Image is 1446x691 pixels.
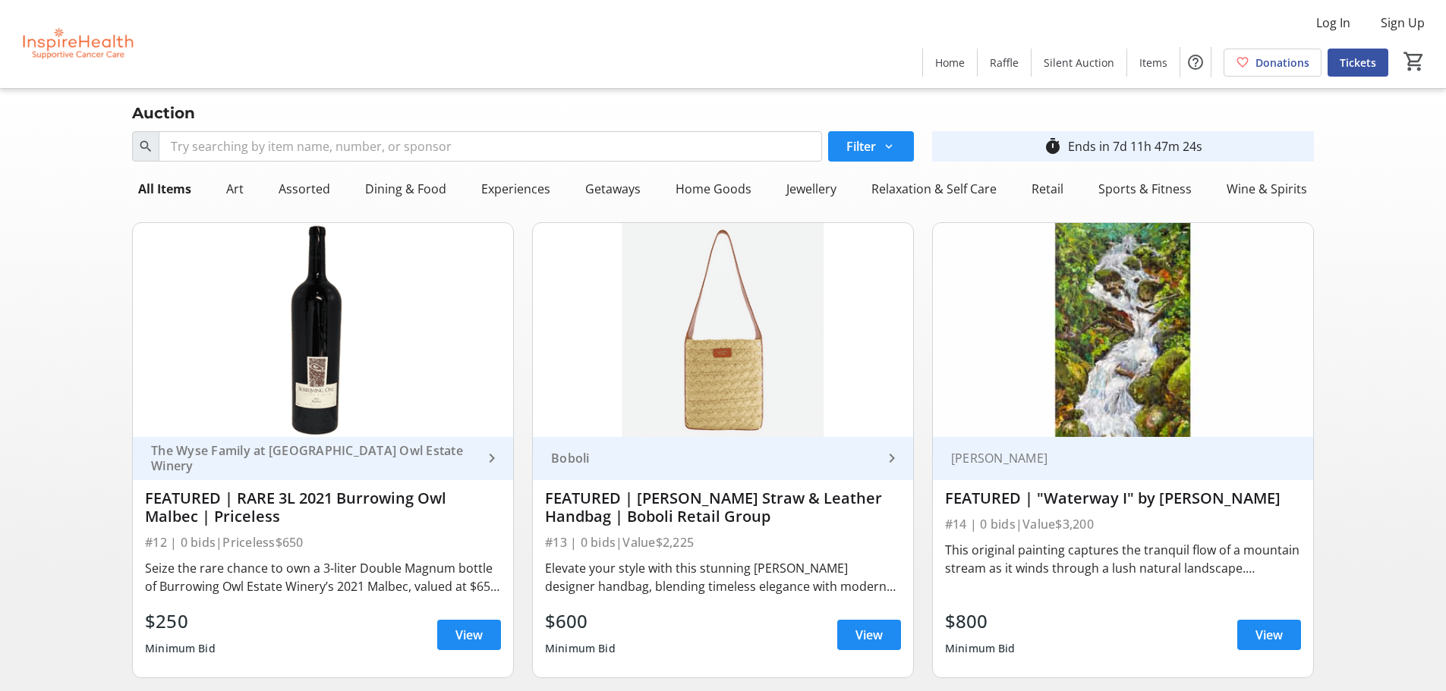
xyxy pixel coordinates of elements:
[145,608,216,635] div: $250
[1255,55,1309,71] span: Donations
[1381,14,1425,32] span: Sign Up
[455,626,483,644] span: View
[1044,137,1062,155] mat-icon: timer_outline
[145,635,216,662] div: Minimum Bid
[159,131,822,162] input: Try searching by item name, number, or sponsor
[145,532,501,553] div: #12 | 0 bids | Priceless $650
[545,489,901,526] div: FEATURED | [PERSON_NAME] Straw & Leather Handbag | Boboli Retail Group
[945,489,1301,507] div: FEATURED | "Waterway I" by [PERSON_NAME]
[475,174,556,204] div: Experiences
[1369,11,1437,35] button: Sign Up
[1127,49,1180,77] a: Items
[945,541,1301,577] div: This original painting captures the tranquil flow of a mountain stream as it winds through a lush...
[1237,620,1301,650] a: View
[359,174,452,204] div: Dining & Food
[220,174,250,204] div: Art
[545,451,883,466] div: Boboli
[945,451,1283,466] div: [PERSON_NAME]
[883,449,901,467] mat-icon: keyboard_arrow_right
[145,443,483,473] div: The Wyse Family at [GEOGRAPHIC_DATA] Owl Estate Winery
[1304,11,1363,35] button: Log In
[945,608,1016,635] div: $800
[945,635,1016,662] div: Minimum Bid
[978,49,1031,77] a: Raffle
[846,137,876,155] span: Filter
[145,559,501,595] div: Seize the rare chance to own a 3-liter Double Magnum bottle of Burrowing Owl Estate Winery’s 2021...
[1032,49,1126,77] a: Silent Auction
[133,223,513,437] img: FEATURED | RARE 3L 2021 Burrowing Owl Malbec | Priceless
[437,620,501,650] a: View
[828,131,914,162] button: Filter
[935,55,965,71] span: Home
[1068,137,1202,155] div: Ends in 7d 11h 47m 24s
[780,174,843,204] div: Jewellery
[933,223,1313,437] img: FEATURED | "Waterway I" by Warren Goodman
[545,532,901,553] div: #13 | 0 bids | Value $2,225
[1340,55,1376,71] span: Tickets
[1025,174,1070,204] div: Retail
[133,437,513,480] a: The Wyse Family at [GEOGRAPHIC_DATA] Owl Estate Winery
[545,559,901,595] div: Elevate your style with this stunning [PERSON_NAME] designer handbag, blending timeless elegance ...
[923,49,977,77] a: Home
[483,449,501,467] mat-icon: keyboard_arrow_right
[1400,48,1428,75] button: Cart
[990,55,1019,71] span: Raffle
[545,635,616,662] div: Minimum Bid
[669,174,758,204] div: Home Goods
[533,223,913,437] img: FEATURED | Giambattista Valli Straw & Leather Handbag | Boboli Retail Group
[1221,174,1313,204] div: Wine & Spirits
[132,174,197,204] div: All Items
[855,626,883,644] span: View
[9,6,144,82] img: InspireHealth Supportive Cancer Care's Logo
[1180,47,1211,77] button: Help
[273,174,336,204] div: Assorted
[1255,626,1283,644] span: View
[1316,14,1350,32] span: Log In
[1092,174,1198,204] div: Sports & Fitness
[1139,55,1167,71] span: Items
[533,437,913,480] a: Boboli
[1224,49,1322,77] a: Donations
[837,620,901,650] a: View
[145,489,501,526] div: FEATURED | RARE 3L 2021 Burrowing Owl Malbec | Priceless
[545,608,616,635] div: $600
[1044,55,1114,71] span: Silent Auction
[579,174,647,204] div: Getaways
[945,514,1301,535] div: #14 | 0 bids | Value $3,200
[1328,49,1388,77] a: Tickets
[123,101,204,125] div: Auction
[865,174,1003,204] div: Relaxation & Self Care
